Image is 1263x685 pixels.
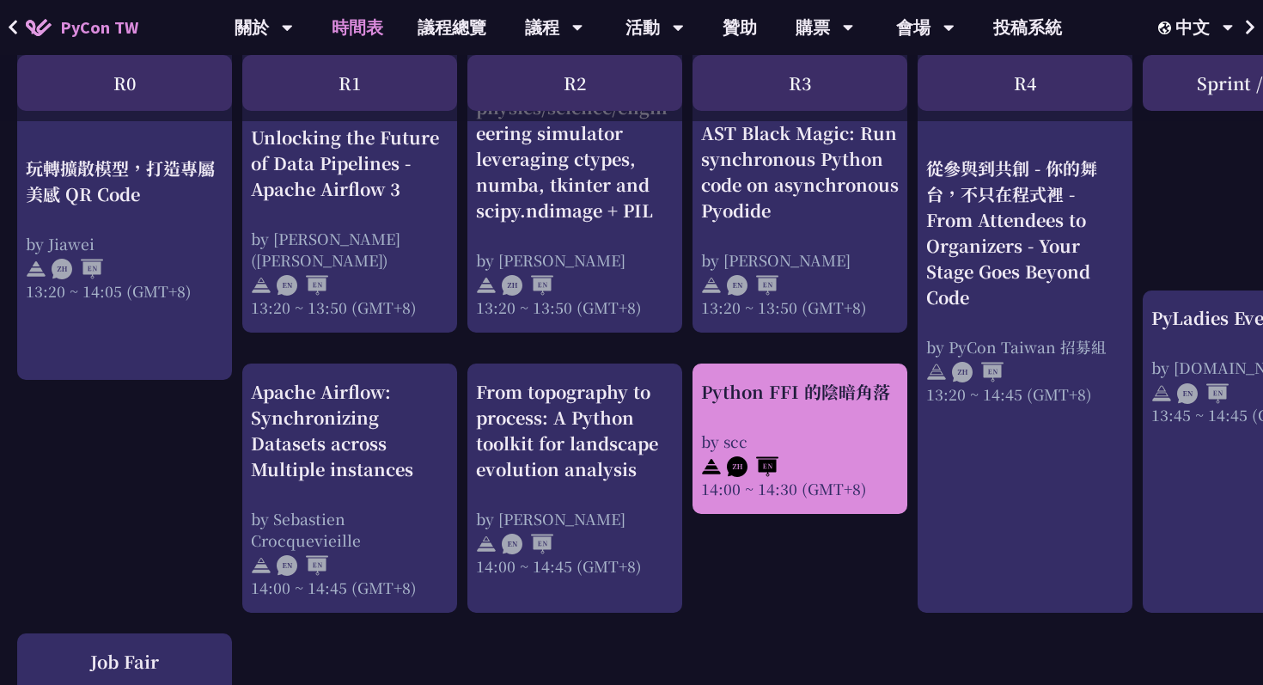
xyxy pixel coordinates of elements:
[701,275,722,296] img: svg+xml;base64,PHN2ZyB4bWxucz0iaHR0cDovL3d3dy53My5vcmcvMjAwMC9zdmciIHdpZHRoPSIyNCIgaGVpZ2h0PSIyNC...
[701,249,899,271] div: by [PERSON_NAME]
[502,534,553,554] img: ENEN.5a408d1.svg
[26,279,223,301] div: 13:20 ~ 14:05 (GMT+8)
[476,297,674,318] div: 13:20 ~ 13:50 (GMT+8)
[701,43,899,318] a: AST Black Magic: Run synchronous Python code on asynchronous Pyodide by [PERSON_NAME] 13:20 ~ 13:...
[502,275,553,296] img: ZHEN.371966e.svg
[1177,383,1229,404] img: ENEN.5a408d1.svg
[701,297,899,318] div: 13:20 ~ 13:50 (GMT+8)
[26,649,223,675] div: Job Fair
[251,379,448,482] div: Apache Airflow: Synchronizing Datasets across Multiple instances
[476,555,674,577] div: 14:00 ~ 14:45 (GMT+8)
[701,478,899,499] div: 14:00 ~ 14:30 (GMT+8)
[476,43,674,318] a: How to write an easy to use, interactive physics/science/engineering simulator leveraging ctypes,...
[701,120,899,223] div: AST Black Magic: Run synchronous Python code on asynchronous Pyodide
[1151,383,1172,404] img: svg+xml;base64,PHN2ZyB4bWxucz0iaHR0cDovL3d3dy53My5vcmcvMjAwMC9zdmciIHdpZHRoPSIyNCIgaGVpZ2h0PSIyNC...
[701,431,899,452] div: by scc
[251,297,448,318] div: 13:20 ~ 13:50 (GMT+8)
[26,155,223,206] div: 玩轉擴散模型，打造專屬美感 QR Code
[952,362,1004,382] img: ZHEN.371966e.svg
[476,249,674,271] div: by [PERSON_NAME]
[1158,21,1175,34] img: Locale Icon
[701,379,899,499] a: Python FFI 的陰暗角落 by scc 14:00 ~ 14:30 (GMT+8)
[476,43,674,223] div: How to write an easy to use, interactive physics/science/engineering simulator leveraging ctypes,...
[52,259,103,279] img: ZHEN.371966e.svg
[918,55,1132,111] div: R4
[251,555,272,576] img: svg+xml;base64,PHN2ZyB4bWxucz0iaHR0cDovL3d3dy53My5vcmcvMjAwMC9zdmciIHdpZHRoPSIyNCIgaGVpZ2h0PSIyNC...
[26,232,223,254] div: by Jiawei
[693,55,907,111] div: R3
[926,382,1124,404] div: 13:20 ~ 14:45 (GMT+8)
[277,275,328,296] img: ENEN.5a408d1.svg
[926,155,1124,309] div: 從參與到共創 - 你的舞台，不只在程式裡 - From Attendees to Organizers - Your Stage Goes Beyond Code
[251,228,448,271] div: by [PERSON_NAME] ([PERSON_NAME])
[467,55,682,111] div: R2
[251,379,448,598] a: Apache Airflow: Synchronizing Datasets across Multiple instances by Sebastien Crocquevieille 14:0...
[701,456,722,477] img: svg+xml;base64,PHN2ZyB4bWxucz0iaHR0cDovL3d3dy53My5vcmcvMjAwMC9zdmciIHdpZHRoPSIyNCIgaGVpZ2h0PSIyNC...
[476,379,674,482] div: From topography to process: A Python toolkit for landscape evolution analysis
[277,555,328,576] img: ENEN.5a408d1.svg
[926,362,947,382] img: svg+xml;base64,PHN2ZyB4bWxucz0iaHR0cDovL3d3dy53My5vcmcvMjAwMC9zdmciIHdpZHRoPSIyNCIgaGVpZ2h0PSIyNC...
[476,275,497,296] img: svg+xml;base64,PHN2ZyB4bWxucz0iaHR0cDovL3d3dy53My5vcmcvMjAwMC9zdmciIHdpZHRoPSIyNCIgaGVpZ2h0PSIyNC...
[26,43,223,365] a: 玩轉擴散模型，打造專屬美感 QR Code by Jiawei 13:20 ~ 14:05 (GMT+8)
[701,379,899,405] div: Python FFI 的陰暗角落
[476,379,674,598] a: From topography to process: A Python toolkit for landscape evolution analysis by [PERSON_NAME] 14...
[251,508,448,551] div: by Sebastien Crocquevieille
[26,19,52,36] img: Home icon of PyCon TW 2025
[251,275,272,296] img: svg+xml;base64,PHN2ZyB4bWxucz0iaHR0cDovL3d3dy53My5vcmcvMjAwMC9zdmciIHdpZHRoPSIyNCIgaGVpZ2h0PSIyNC...
[17,55,232,111] div: R0
[476,508,674,529] div: by [PERSON_NAME]
[926,335,1124,357] div: by PyCon Taiwan 招募組
[9,6,156,49] a: PyCon TW
[926,43,1124,598] a: 從參與到共創 - 你的舞台，不只在程式裡 - From Attendees to Organizers - Your Stage Goes Beyond Code by PyCon Taiwan...
[26,259,46,279] img: svg+xml;base64,PHN2ZyB4bWxucz0iaHR0cDovL3d3dy53My5vcmcvMjAwMC9zdmciIHdpZHRoPSIyNCIgaGVpZ2h0PSIyNC...
[727,275,778,296] img: ENEN.5a408d1.svg
[60,15,138,40] span: PyCon TW
[242,55,457,111] div: R1
[251,43,448,318] a: Unlocking the Future of Data Pipelines - Apache Airflow 3 by [PERSON_NAME] ([PERSON_NAME]) 13:20 ...
[476,534,497,554] img: svg+xml;base64,PHN2ZyB4bWxucz0iaHR0cDovL3d3dy53My5vcmcvMjAwMC9zdmciIHdpZHRoPSIyNCIgaGVpZ2h0PSIyNC...
[251,125,448,202] div: Unlocking the Future of Data Pipelines - Apache Airflow 3
[251,577,448,598] div: 14:00 ~ 14:45 (GMT+8)
[727,456,778,477] img: ZHEN.371966e.svg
